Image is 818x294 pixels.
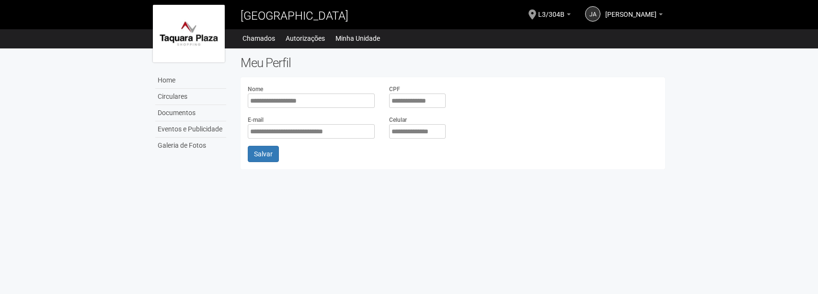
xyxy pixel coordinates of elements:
[155,89,226,105] a: Circulares
[389,85,400,94] label: CPF
[248,146,279,162] button: Salvar
[155,105,226,121] a: Documentos
[605,1,657,18] span: jose alves de souza
[605,12,663,20] a: [PERSON_NAME]
[248,85,263,94] label: Nome
[335,32,380,45] a: Minha Unidade
[155,121,226,138] a: Eventos e Publicidade
[242,32,275,45] a: Chamados
[155,138,226,153] a: Galeria de Fotos
[241,9,348,23] span: [GEOGRAPHIC_DATA]
[538,1,565,18] span: L3/304B
[153,5,225,62] img: logo.jpg
[389,116,407,124] label: Celular
[241,56,666,70] h2: Meu Perfil
[538,12,571,20] a: L3/304B
[248,116,264,124] label: E-mail
[585,6,600,22] a: ja
[155,72,226,89] a: Home
[286,32,325,45] a: Autorizações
